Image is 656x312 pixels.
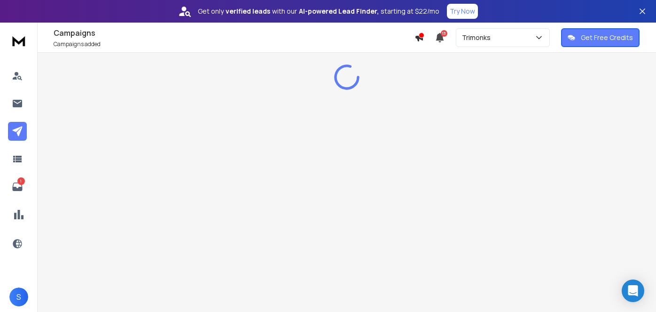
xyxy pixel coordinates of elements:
div: Open Intercom Messenger [622,280,644,302]
strong: AI-powered Lead Finder, [299,7,379,16]
p: Campaigns added [54,40,414,48]
img: logo [9,32,28,49]
span: 13 [441,30,447,37]
a: 1 [8,177,27,196]
p: 1 [17,177,25,185]
p: Trimonks [462,33,494,42]
button: Get Free Credits [561,28,640,47]
p: Get Free Credits [581,33,633,42]
button: Try Now [447,4,478,19]
p: Try Now [450,7,475,16]
h1: Campaigns [54,27,414,39]
strong: verified leads [226,7,270,16]
p: Get only with our starting at $22/mo [198,7,439,16]
button: S [9,288,28,306]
